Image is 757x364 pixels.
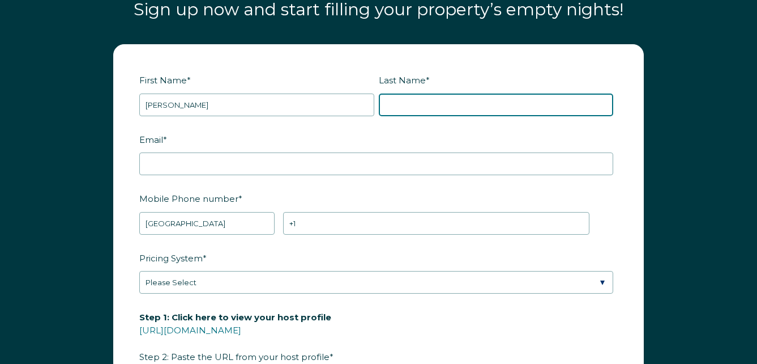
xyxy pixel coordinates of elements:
[139,71,187,89] span: First Name
[139,325,241,336] a: [URL][DOMAIN_NAME]
[139,308,331,326] span: Step 1: Click here to view your host profile
[379,71,426,89] span: Last Name
[139,190,238,208] span: Mobile Phone number
[139,131,163,149] span: Email
[139,249,203,267] span: Pricing System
